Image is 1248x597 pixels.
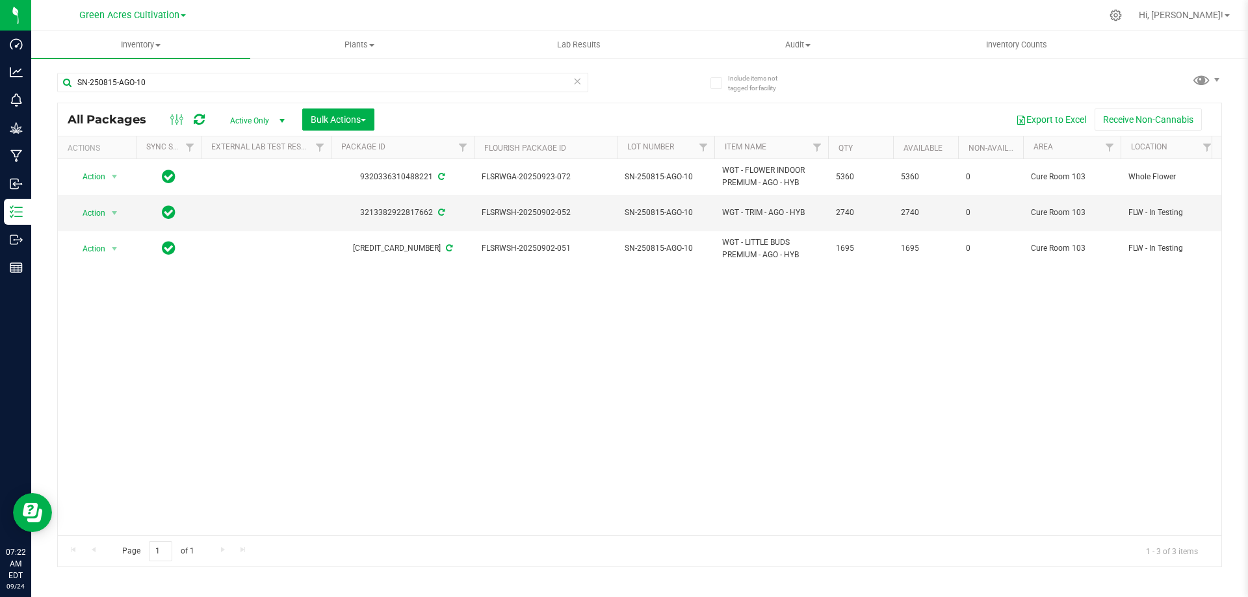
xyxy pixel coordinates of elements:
span: Action [71,204,106,222]
a: Non-Available [968,144,1026,153]
a: Package ID [341,142,385,151]
span: Include items not tagged for facility [728,73,793,93]
span: Action [71,240,106,258]
div: 9320336310488221 [329,171,476,183]
a: Plants [250,31,469,58]
a: Inventory [31,31,250,58]
span: Cure Room 103 [1031,171,1113,183]
inline-svg: Inventory [10,205,23,218]
p: 09/24 [6,581,25,591]
span: WGT - LITTLE BUDS PREMIUM - AGO - HYB [722,236,820,261]
inline-svg: Grow [10,121,23,134]
span: Green Acres Cultivation [79,10,179,21]
span: Sync from Compliance System [436,172,445,181]
a: Flourish Package ID [484,144,566,153]
a: Location [1131,142,1167,151]
inline-svg: Reports [10,261,23,274]
a: Filter [309,136,331,159]
span: In Sync [162,203,175,222]
span: Sync from Compliance System [444,244,452,253]
div: 3213382922817662 [329,207,476,219]
span: FLSRWSH-20250902-052 [482,207,609,219]
div: Actions [68,144,131,153]
span: 1695 [836,242,885,255]
input: 1 [149,541,172,561]
span: Whole Flower [1128,171,1210,183]
span: FLSRWSH-20250902-051 [482,242,609,255]
a: Available [903,144,942,153]
a: Filter [452,136,474,159]
p: 07:22 AM EDT [6,546,25,581]
span: 5360 [901,171,950,183]
span: 1695 [901,242,950,255]
span: FLW - In Testing [1128,242,1210,255]
span: 0 [966,207,1015,219]
span: Plants [251,39,469,51]
span: 0 [966,171,1015,183]
a: External Lab Test Result [211,142,313,151]
span: Clear [573,73,582,90]
span: WGT - FLOWER INDOOR PREMIUM - AGO - HYB [722,164,820,189]
span: Sync from Compliance System [436,208,445,217]
a: Area [1033,142,1053,151]
inline-svg: Dashboard [10,38,23,51]
button: Bulk Actions [302,108,374,131]
a: Filter [807,136,828,159]
span: select [107,168,123,186]
a: Lab Results [469,31,688,58]
span: In Sync [162,239,175,257]
span: 5360 [836,171,885,183]
inline-svg: Manufacturing [10,149,23,162]
span: SN-250815-AGO-10 [625,171,707,183]
span: WGT - TRIM - AGO - HYB [722,207,820,219]
input: Search Package ID, Item Name, SKU, Lot or Part Number... [57,73,588,92]
span: Page of 1 [111,541,205,561]
span: FLSRWGA-20250923-072 [482,171,609,183]
span: Lab Results [539,39,618,51]
span: SN-250815-AGO-10 [625,207,707,219]
a: Item Name [725,142,766,151]
a: Lot Number [627,142,674,151]
span: 0 [966,242,1015,255]
span: 2740 [901,207,950,219]
div: [CREDIT_CARD_NUMBER] [329,242,476,255]
span: Audit [689,39,907,51]
span: In Sync [162,168,175,186]
span: All Packages [68,112,159,127]
span: SN-250815-AGO-10 [625,242,707,255]
a: Qty [838,144,853,153]
a: Inventory Counts [907,31,1126,58]
div: Manage settings [1108,9,1124,21]
span: select [107,204,123,222]
inline-svg: Outbound [10,233,23,246]
inline-svg: Monitoring [10,94,23,107]
a: Filter [1099,136,1121,159]
span: 2740 [836,207,885,219]
a: Sync Status [146,142,196,151]
button: Export to Excel [1007,108,1095,131]
a: Audit [688,31,907,58]
span: Bulk Actions [311,114,366,125]
span: Action [71,168,106,186]
span: 1 - 3 of 3 items [1136,541,1208,561]
iframe: Resource center [13,493,52,532]
a: Filter [179,136,201,159]
inline-svg: Inbound [10,177,23,190]
button: Receive Non-Cannabis [1095,108,1202,131]
inline-svg: Analytics [10,66,23,79]
span: Hi, [PERSON_NAME]! [1139,10,1223,20]
span: Inventory Counts [968,39,1065,51]
span: Cure Room 103 [1031,242,1113,255]
span: FLW - In Testing [1128,207,1210,219]
span: Cure Room 103 [1031,207,1113,219]
span: select [107,240,123,258]
a: Filter [693,136,714,159]
a: Filter [1197,136,1218,159]
span: Inventory [31,39,250,51]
